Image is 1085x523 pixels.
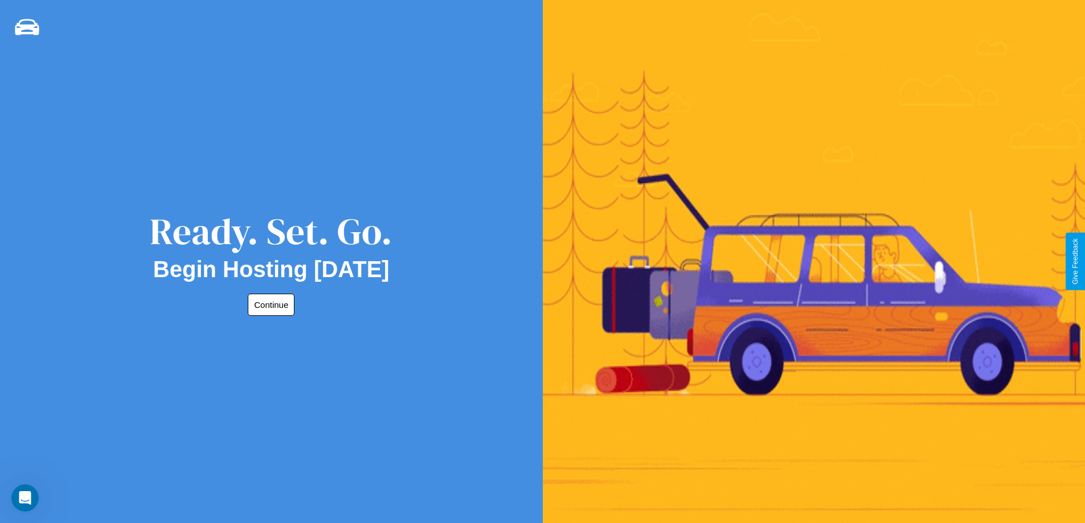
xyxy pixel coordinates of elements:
iframe: Intercom live chat [11,484,39,512]
button: Continue [248,294,294,316]
h2: Begin Hosting [DATE] [153,257,390,282]
div: Give Feedback [1071,238,1079,285]
div: Ready. Set. Go. [150,206,392,257]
